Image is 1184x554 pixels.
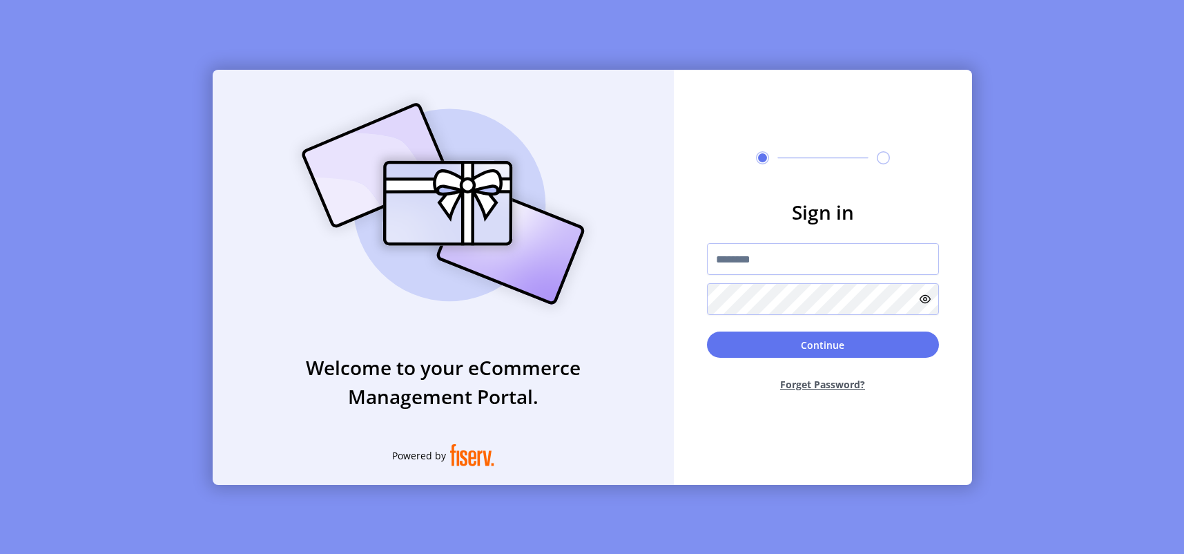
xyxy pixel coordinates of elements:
h3: Welcome to your eCommerce Management Portal. [213,353,674,411]
img: card_Illustration.svg [281,88,605,320]
span: Powered by [392,448,446,463]
h3: Sign in [707,198,939,227]
button: Continue [707,332,939,358]
button: Forget Password? [707,366,939,403]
